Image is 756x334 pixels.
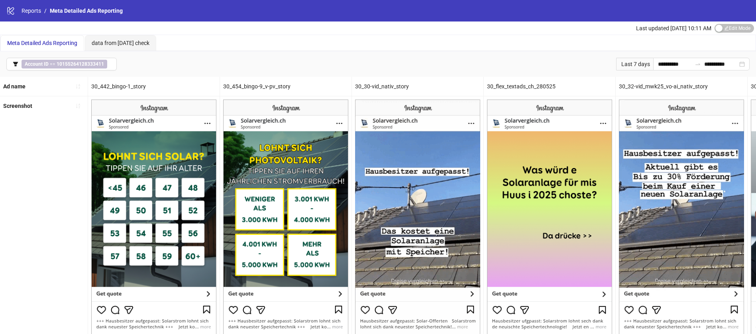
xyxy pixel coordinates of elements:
[50,8,123,14] span: Meta Detailed Ads Reporting
[6,58,117,70] button: Account ID == 10155264128333411
[636,25,711,31] span: Last updated [DATE] 10:11 AM
[695,61,701,67] span: swap-right
[20,6,43,15] a: Reports
[13,61,18,67] span: filter
[75,84,81,89] span: sort-ascending
[352,77,483,96] div: 30_30-vid_nativ_story
[25,61,49,67] b: Account ID
[57,61,104,67] b: 10155264128333411
[695,61,701,67] span: to
[22,60,107,68] span: ==
[7,40,77,46] span: Meta Detailed Ads Reporting
[3,83,26,90] b: Ad name
[484,77,615,96] div: 30_flex_textads_ch_280525
[92,40,149,46] span: data from [DATE] check
[75,103,81,109] span: sort-ascending
[616,77,747,96] div: 30_32-vid_mwk25_vo-ai_nativ_story
[616,58,653,70] div: Last 7 days
[88,77,220,96] div: 30_442_bingo-1_story
[3,103,32,109] b: Screenshot
[44,6,47,15] li: /
[220,77,351,96] div: 30_454_bingo-9_v-pv_story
